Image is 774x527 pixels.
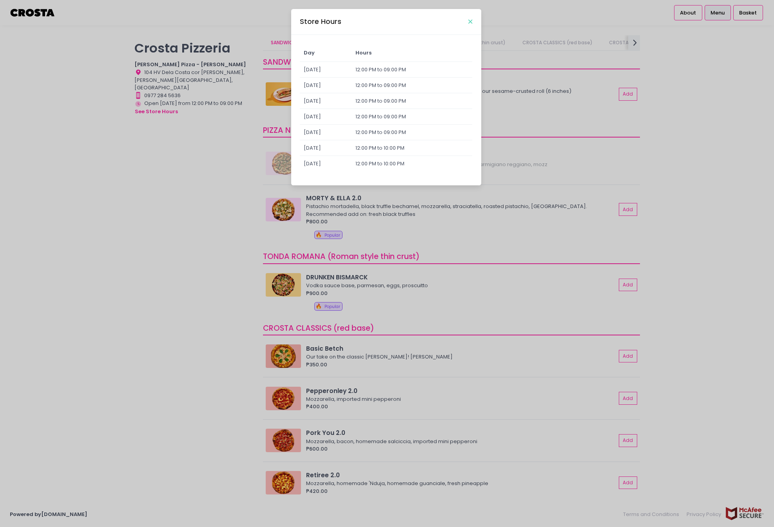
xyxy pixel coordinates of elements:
[300,16,341,27] div: Store Hours
[468,20,472,24] button: Close
[352,140,472,156] td: 12:00 PM to 10:00 PM
[300,78,352,93] td: [DATE]
[300,109,352,125] td: [DATE]
[300,140,352,156] td: [DATE]
[352,44,472,62] td: Hours
[352,109,472,125] td: 12:00 PM to 09:00 PM
[352,62,472,78] td: 12:00 PM to 09:00 PM
[300,125,352,140] td: [DATE]
[352,78,472,93] td: 12:00 PM to 09:00 PM
[352,93,472,109] td: 12:00 PM to 09:00 PM
[300,93,352,109] td: [DATE]
[300,62,352,78] td: [DATE]
[300,44,352,62] td: Day
[300,156,352,172] td: [DATE]
[352,156,472,172] td: 12:00 PM to 10:00 PM
[352,125,472,140] td: 12:00 PM to 09:00 PM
